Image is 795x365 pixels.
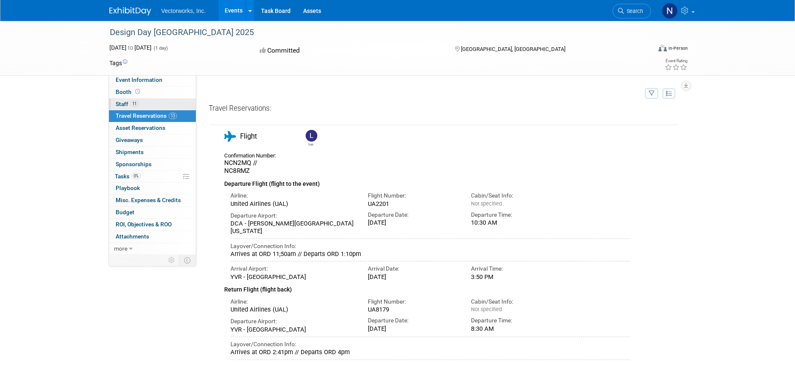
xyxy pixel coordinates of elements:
[230,348,630,356] div: Arrives at ORD 2:41pm // Departs ORD 4pm
[230,192,355,200] div: Airline:
[116,221,172,228] span: ROI, Objectives & ROO
[368,325,458,332] div: [DATE]
[165,255,179,266] td: Personalize Event Tab Strip
[116,161,152,167] span: Sponsorships
[662,3,678,19] img: Nicole Cave
[109,99,196,110] a: Staff11
[116,76,162,83] span: Event Information
[230,317,355,325] div: Departure Airport:
[224,281,630,294] div: Return Flight (flight back)
[132,173,141,179] span: 0%
[613,4,651,18] a: Search
[209,104,679,117] div: Travel Reservations:
[109,159,196,170] a: Sponsorships
[368,317,458,324] div: Departure Date:
[116,209,134,215] span: Budget
[230,340,630,348] div: Layover/Connection Info:
[665,59,687,63] div: Event Rating
[127,44,134,51] span: to
[368,219,458,226] div: [DATE]
[109,207,196,218] a: Budget
[230,306,355,313] div: United Airlines (UAL)
[109,147,196,158] a: Shipments
[109,182,196,194] a: Playbook
[230,220,355,235] div: DCA - [PERSON_NAME][GEOGRAPHIC_DATA][US_STATE]
[116,89,142,95] span: Booth
[116,124,165,131] span: Asset Reservations
[116,101,139,107] span: Staff
[471,325,562,332] div: 8:30 AM
[109,171,196,182] a: Tasks0%
[109,86,196,98] a: Booth
[116,233,149,240] span: Attachments
[116,185,140,191] span: Playbook
[602,43,688,56] div: Event Format
[224,175,630,189] div: Departure Flight (flight to the event)
[304,130,318,147] div: Luc Lefebvre
[306,142,316,147] div: Luc Lefebvre
[471,317,562,324] div: Departure Time:
[161,8,206,14] span: Vectorworks, Inc.
[130,101,139,107] span: 11
[109,231,196,243] a: Attachments
[153,46,168,51] span: (1 day)
[230,242,630,250] div: Layover/Connection Info:
[306,130,317,142] img: Luc Lefebvre
[368,273,458,281] div: [DATE]
[230,265,355,273] div: Arrival Airport:
[257,43,442,58] div: Committed
[240,132,257,140] span: Flight
[109,7,151,15] img: ExhibitDay
[109,59,127,67] td: Tags
[224,159,257,175] span: NCN2MQ // NC8RMZ
[116,137,143,143] span: Giveaways
[224,150,282,159] div: Confirmation Number:
[230,326,355,333] div: YVR - [GEOGRAPHIC_DATA]
[471,273,562,281] div: 3:50 PM
[230,298,355,306] div: Airline:
[471,265,562,273] div: Arrival Time:
[109,195,196,206] a: Misc. Expenses & Credits
[109,219,196,231] a: ROI, Objectives & ROO
[658,45,667,51] img: Format-Inperson.png
[109,44,152,51] span: [DATE] [DATE]
[471,298,562,306] div: Cabin/Seat Info:
[368,211,458,219] div: Departure Date:
[134,89,142,95] span: Booth not reserved yet
[114,245,127,252] span: more
[179,255,196,266] td: Toggle Event Tabs
[116,197,181,203] span: Misc. Expenses & Credits
[230,250,630,258] div: Arrives at ORD 11;50am // Departs ORD 1:10pm
[107,25,638,40] div: Design Day [GEOGRAPHIC_DATA] 2025
[471,219,562,226] div: 10:30 AM
[668,45,688,51] div: In-Person
[230,212,355,220] div: Departure Airport:
[109,122,196,134] a: Asset Reservations
[649,91,655,96] i: Filter by Traveler
[109,74,196,86] a: Event Information
[368,192,458,200] div: Flight Number:
[624,8,643,14] span: Search
[368,200,458,208] div: UA2201
[109,134,196,146] a: Giveaways
[115,173,141,180] span: Tasks
[230,273,355,281] div: YVR - [GEOGRAPHIC_DATA]
[169,113,177,119] span: 13
[368,306,458,313] div: UA8179
[461,46,565,52] span: [GEOGRAPHIC_DATA], [GEOGRAPHIC_DATA]
[116,112,177,119] span: Travel Reservations
[471,211,562,219] div: Departure Time:
[116,149,144,155] span: Shipments
[224,131,236,142] i: Flight
[368,298,458,306] div: Flight Number:
[109,243,196,255] a: more
[230,200,355,208] div: United Airlines (UAL)
[471,306,502,312] span: Not specified
[109,110,196,122] a: Travel Reservations13
[471,200,502,207] span: Not specified
[368,265,458,273] div: Arrival Date:
[471,192,562,200] div: Cabin/Seat Info:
